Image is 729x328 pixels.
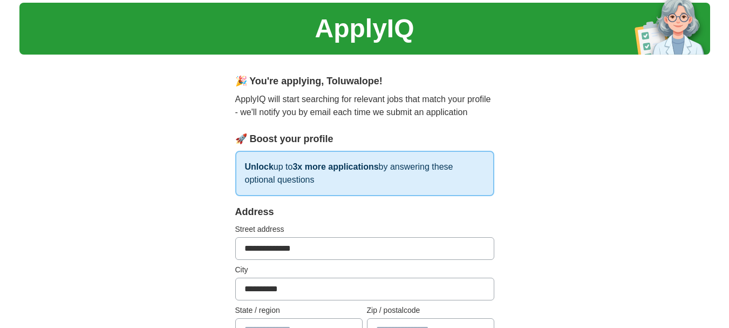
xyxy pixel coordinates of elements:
[235,305,363,316] label: State / region
[235,74,494,89] div: 🎉 You're applying , Toluwalope !
[235,205,494,219] div: Address
[315,9,414,48] h1: ApplyIQ
[235,151,494,196] p: up to by answering these optional questions
[292,162,378,171] strong: 3x more applications
[235,132,494,146] div: 🚀 Boost your profile
[235,93,494,119] p: ApplyIQ will start searching for relevant jobs that match your profile - we'll notify you by emai...
[367,305,494,316] label: Zip / postalcode
[245,162,274,171] strong: Unlock
[235,224,494,235] label: Street address
[235,264,494,276] label: City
